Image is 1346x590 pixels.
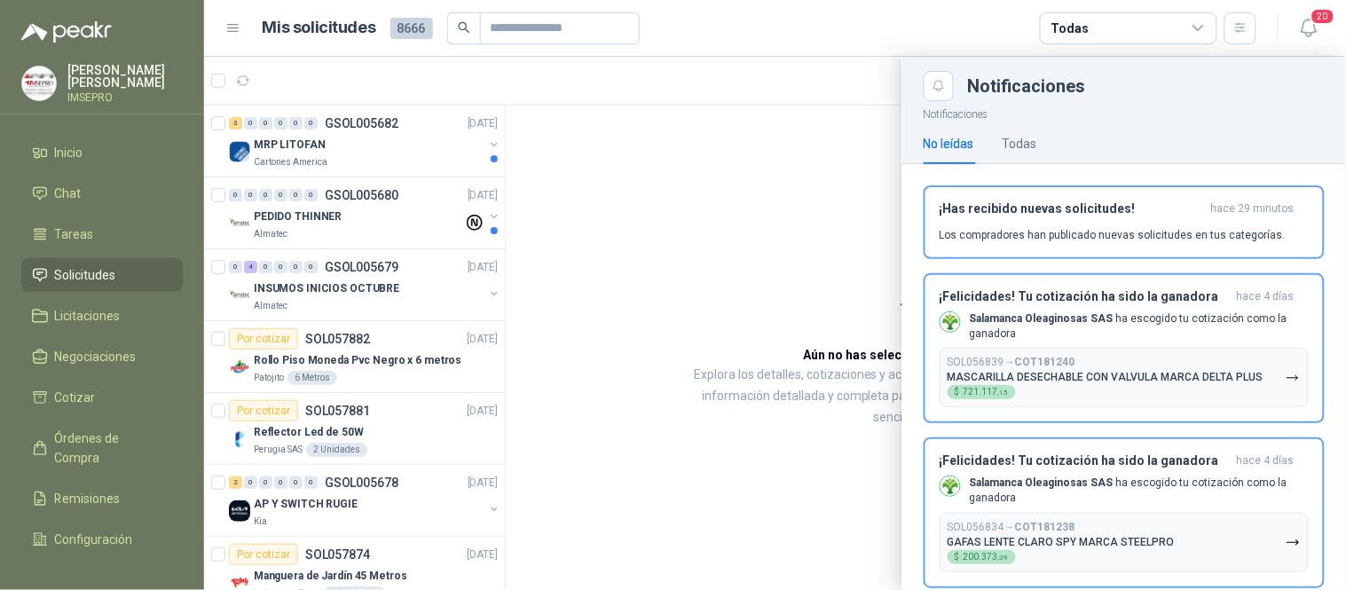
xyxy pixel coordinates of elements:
[1003,134,1037,153] div: Todas
[948,385,1016,399] div: $
[940,289,1230,304] h3: ¡Felicidades! Tu cotización ha sido la ganadora
[21,381,183,414] a: Cotizar
[902,101,1346,123] p: Notificaciones
[67,64,183,89] p: [PERSON_NAME] [PERSON_NAME]
[940,227,1286,243] p: Los compradores han publicado nuevas solicitudes en tus categorías.
[21,136,183,169] a: Inicio
[1015,356,1075,368] b: COT181240
[941,476,960,496] img: Company Logo
[948,521,1075,534] p: SOL056834 →
[941,312,960,332] img: Company Logo
[1211,201,1295,216] span: hace 29 minutos
[21,482,183,515] a: Remisiones
[968,77,1325,95] div: Notificaciones
[998,554,1009,562] span: ,39
[21,523,183,556] a: Configuración
[1293,12,1325,44] button: 20
[55,489,121,508] span: Remisiones
[1051,19,1089,38] div: Todas
[940,348,1309,407] button: SOL056839→COT181240MASCARILLA DESECHABLE CON VALVULA MARCA DELTA PLUS$721.117,15
[55,306,121,326] span: Licitaciones
[55,184,82,203] span: Chat
[21,340,183,374] a: Negociaciones
[21,217,183,251] a: Tareas
[964,553,1009,562] span: 200.373
[940,201,1204,216] h3: ¡Has recibido nuevas solicitudes!
[964,388,1009,397] span: 721.117
[21,299,183,333] a: Licitaciones
[924,71,954,101] button: Close
[22,67,56,100] img: Company Logo
[924,134,974,153] div: No leídas
[390,18,433,39] span: 8666
[458,21,470,34] span: search
[55,530,133,549] span: Configuración
[55,224,94,244] span: Tareas
[970,312,1114,325] b: Salamanca Oleaginosas SAS
[940,513,1309,572] button: SOL056834→COT181238GAFAS LENTE CLARO SPY MARCA STEELPRO$200.373,39
[998,389,1009,397] span: ,15
[948,536,1175,548] p: GAFAS LENTE CLARO SPY MARCA STEELPRO
[970,476,1309,506] p: ha escogido tu cotización como la ganadora
[948,356,1075,369] p: SOL056839 →
[1311,8,1335,25] span: 20
[21,421,183,475] a: Órdenes de Compra
[924,273,1325,424] button: ¡Felicidades! Tu cotización ha sido la ganadorahace 4 días Company LogoSalamanca Oleaginosas SAS ...
[21,258,183,292] a: Solicitudes
[1237,453,1295,468] span: hace 4 días
[67,92,183,103] p: IMSEPRO
[21,177,183,210] a: Chat
[1237,289,1295,304] span: hace 4 días
[948,371,1263,383] p: MASCARILLA DESECHABLE CON VALVULA MARCA DELTA PLUS
[948,550,1016,564] div: $
[55,347,137,366] span: Negociaciones
[970,476,1114,489] b: Salamanca Oleaginosas SAS
[55,265,116,285] span: Solicitudes
[263,15,376,41] h1: Mis solicitudes
[1015,521,1075,533] b: COT181238
[21,21,112,43] img: Logo peakr
[55,388,96,407] span: Cotizar
[970,311,1309,342] p: ha escogido tu cotización como la ganadora
[924,185,1325,259] button: ¡Has recibido nuevas solicitudes!hace 29 minutos Los compradores han publicado nuevas solicitudes...
[924,437,1325,588] button: ¡Felicidades! Tu cotización ha sido la ganadorahace 4 días Company LogoSalamanca Oleaginosas SAS ...
[940,453,1230,468] h3: ¡Felicidades! Tu cotización ha sido la ganadora
[55,429,166,468] span: Órdenes de Compra
[55,143,83,162] span: Inicio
